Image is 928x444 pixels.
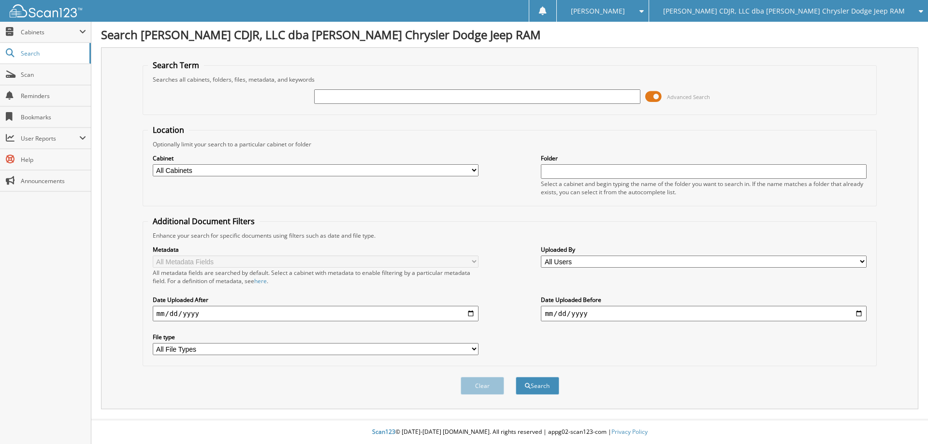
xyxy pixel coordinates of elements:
[153,296,478,304] label: Date Uploaded After
[667,93,710,100] span: Advanced Search
[21,28,79,36] span: Cabinets
[541,180,867,196] div: Select a cabinet and begin typing the name of the folder you want to search in. If the name match...
[153,306,478,321] input: start
[461,377,504,395] button: Clear
[21,177,86,185] span: Announcements
[611,428,648,436] a: Privacy Policy
[541,306,867,321] input: end
[541,154,867,162] label: Folder
[372,428,395,436] span: Scan123
[148,125,189,135] legend: Location
[148,216,260,227] legend: Additional Document Filters
[21,156,86,164] span: Help
[148,231,872,240] div: Enhance your search for specific documents using filters such as date and file type.
[153,154,478,162] label: Cabinet
[148,140,872,148] div: Optionally limit your search to a particular cabinet or folder
[21,113,86,121] span: Bookmarks
[148,75,872,84] div: Searches all cabinets, folders, files, metadata, and keywords
[101,27,918,43] h1: Search [PERSON_NAME] CDJR, LLC dba [PERSON_NAME] Chrysler Dodge Jeep RAM
[541,296,867,304] label: Date Uploaded Before
[541,245,867,254] label: Uploaded By
[21,92,86,100] span: Reminders
[148,60,204,71] legend: Search Term
[21,49,85,57] span: Search
[91,420,928,444] div: © [DATE]-[DATE] [DOMAIN_NAME]. All rights reserved | appg02-scan123-com |
[663,8,905,14] span: [PERSON_NAME] CDJR, LLC dba [PERSON_NAME] Chrysler Dodge Jeep RAM
[516,377,559,395] button: Search
[21,134,79,143] span: User Reports
[10,4,82,17] img: scan123-logo-white.svg
[153,269,478,285] div: All metadata fields are searched by default. Select a cabinet with metadata to enable filtering b...
[153,245,478,254] label: Metadata
[254,277,267,285] a: here
[571,8,625,14] span: [PERSON_NAME]
[21,71,86,79] span: Scan
[153,333,478,341] label: File type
